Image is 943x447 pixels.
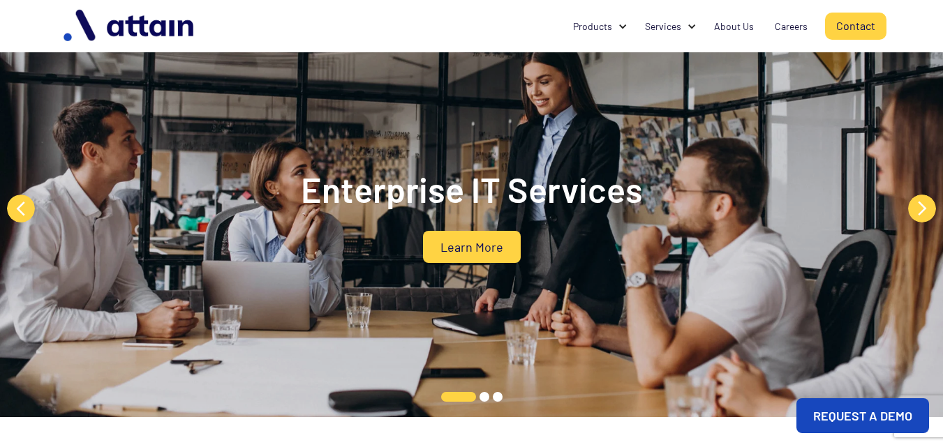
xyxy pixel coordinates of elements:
[796,398,929,433] a: REQUEST A DEMO
[193,168,751,210] h2: Enterprise IT Services
[573,20,612,33] div: Products
[645,20,681,33] div: Services
[775,20,808,33] div: Careers
[57,4,203,48] img: logo
[908,195,936,222] button: Next
[704,13,764,40] a: About Us
[423,231,521,263] a: Learn More
[441,392,476,402] button: 1 of 3
[634,13,704,40] div: Services
[563,13,634,40] div: Products
[7,195,35,222] button: Previous
[714,20,754,33] div: About Us
[825,13,886,40] a: Contact
[764,13,818,40] a: Careers
[493,392,503,402] button: 3 of 3
[480,392,489,402] button: 2 of 3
